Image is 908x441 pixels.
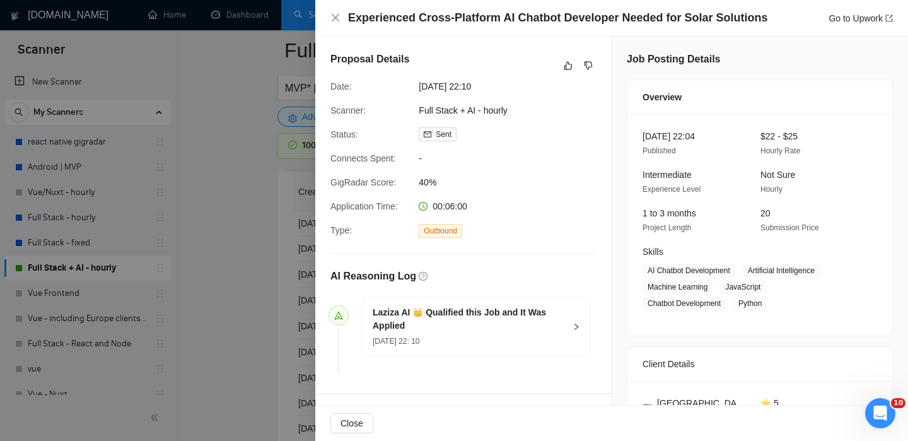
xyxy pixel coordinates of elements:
[643,247,663,257] span: Skills
[330,52,409,67] h5: Proposal Details
[433,201,467,211] span: 00:06:00
[760,170,795,180] span: Not Sure
[760,208,771,218] span: 20
[643,185,701,194] span: Experience Level
[584,61,593,71] span: dislike
[891,398,905,408] span: 10
[581,58,596,73] button: dislike
[573,323,580,331] span: right
[373,306,565,332] h5: Laziza AI 👑 Qualified this Job and It Was Applied
[643,347,877,381] div: Client Details
[419,79,608,93] span: [DATE] 22:10
[330,105,366,115] span: Scanner:
[760,398,779,408] span: ⭐ 5
[865,398,895,428] iframe: Intercom live chat
[419,151,608,165] span: -
[720,280,765,294] span: JavaScript
[348,10,767,26] h4: Experienced Cross-Platform AI Chatbot Developer Needed for Solar Solutions
[643,297,726,310] span: Chatbot Development
[340,416,363,430] span: Close
[885,15,893,22] span: export
[760,185,783,194] span: Hourly
[643,208,696,218] span: 1 to 3 months
[330,13,340,23] span: close
[561,58,576,73] button: like
[419,103,608,117] span: Full Stack + AI - hourly
[643,223,691,232] span: Project Length
[643,131,695,141] span: [DATE] 22:04
[419,202,428,211] span: clock-circle
[419,272,428,281] span: question-circle
[643,264,735,278] span: AI Chatbot Development
[330,413,373,433] button: Close
[330,177,396,187] span: GigRadar Score:
[330,225,352,235] span: Type:
[330,81,351,91] span: Date:
[733,297,767,310] span: Python
[627,52,720,67] h5: Job Posting Details
[657,396,740,424] span: [GEOGRAPHIC_DATA]
[743,264,820,278] span: Artificial Intelligence
[643,403,652,412] img: 🇺🇸
[419,175,608,189] span: 40%
[330,13,340,23] button: Close
[760,146,800,155] span: Hourly Rate
[373,337,419,346] span: [DATE] 22: 10
[436,130,451,139] span: Sent
[643,170,692,180] span: Intermediate
[760,131,798,141] span: $22 - $25
[419,224,462,238] span: Outbound
[330,201,398,211] span: Application Time:
[643,90,682,104] span: Overview
[330,129,358,139] span: Status:
[564,61,573,71] span: like
[330,269,416,284] h5: AI Reasoning Log
[643,146,676,155] span: Published
[330,153,396,163] span: Connects Spent:
[760,223,819,232] span: Submission Price
[643,280,713,294] span: Machine Learning
[334,311,343,320] span: send
[424,131,431,138] span: mail
[829,13,893,23] a: Go to Upworkexport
